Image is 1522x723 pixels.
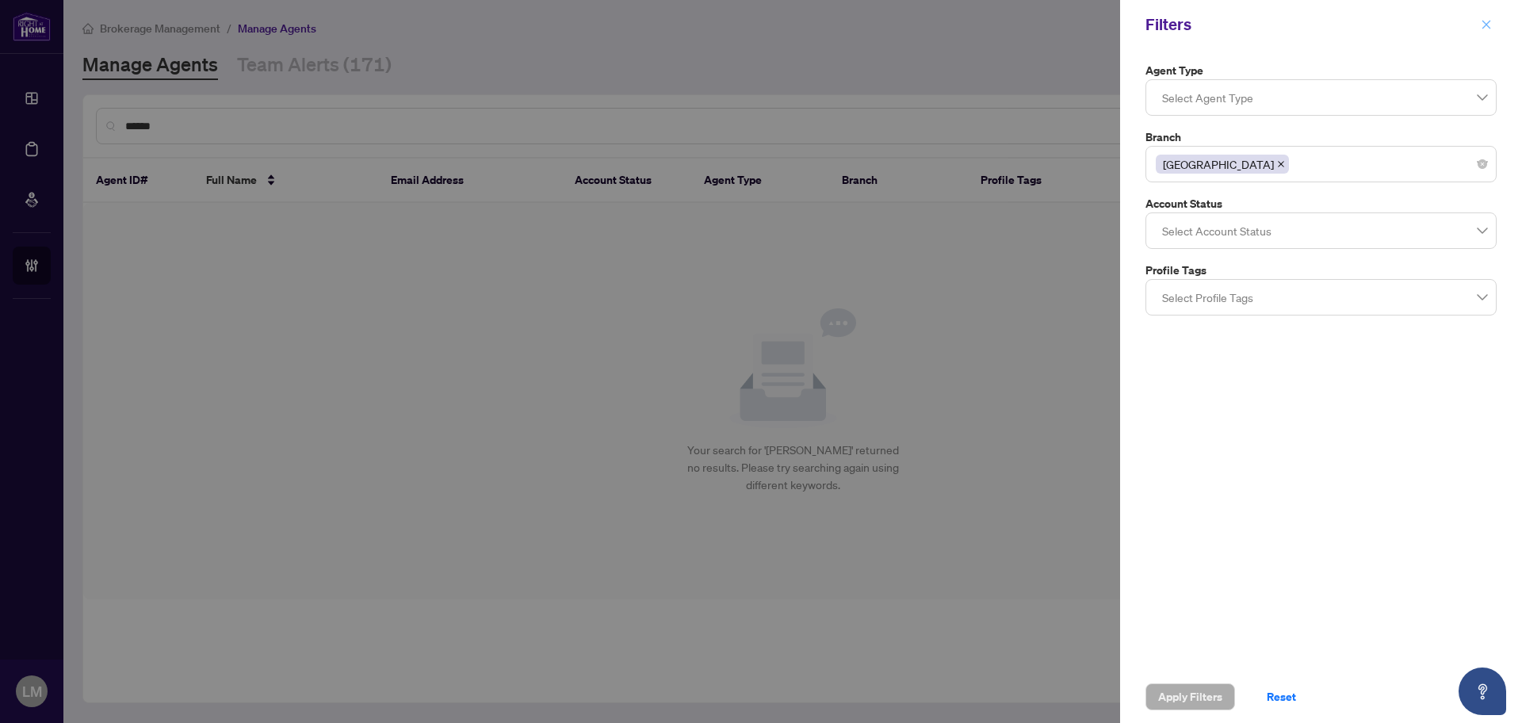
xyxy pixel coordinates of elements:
[1478,159,1487,169] span: close-circle
[1481,19,1492,30] span: close
[1145,683,1235,710] button: Apply Filters
[1156,155,1289,174] span: Burlington
[1145,13,1476,36] div: Filters
[1459,668,1506,715] button: Open asap
[1145,262,1497,279] label: Profile Tags
[1145,62,1497,79] label: Agent Type
[1277,160,1285,168] span: close
[1145,195,1497,212] label: Account Status
[1145,128,1497,146] label: Branch
[1163,155,1274,173] span: [GEOGRAPHIC_DATA]
[1254,683,1309,710] button: Reset
[1267,684,1296,710] span: Reset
